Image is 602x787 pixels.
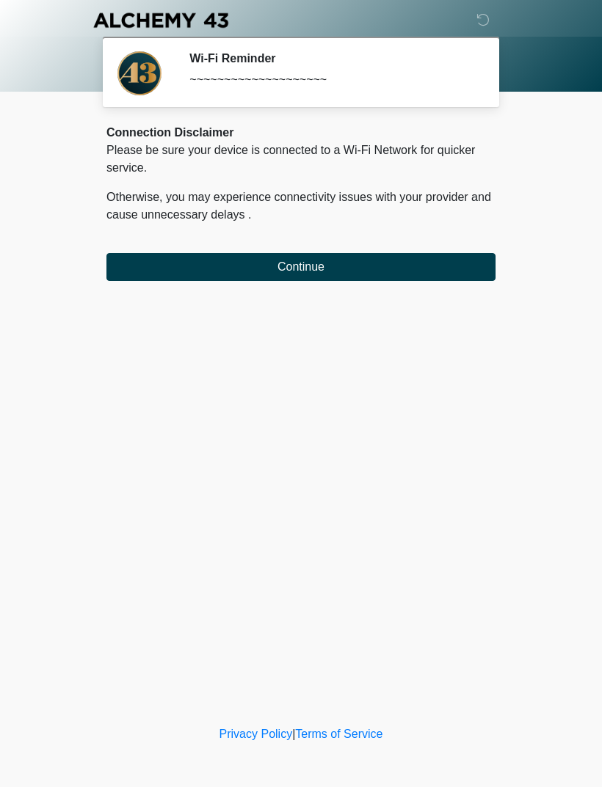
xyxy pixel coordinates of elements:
p: Otherwise, you may experience connectivity issues with your provider and cause unnecessary delays . [106,188,496,224]
p: Please be sure your device is connected to a Wi-Fi Network for quicker service. [106,142,496,177]
h2: Wi-Fi Reminder [189,51,474,65]
a: | [292,728,295,740]
div: ~~~~~~~~~~~~~~~~~~~~ [189,71,474,89]
img: Alchemy 43 Logo [92,11,230,29]
a: Terms of Service [295,728,382,740]
a: Privacy Policy [220,728,293,740]
img: Agent Avatar [117,51,162,95]
div: Connection Disclaimer [106,124,496,142]
button: Continue [106,253,496,281]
